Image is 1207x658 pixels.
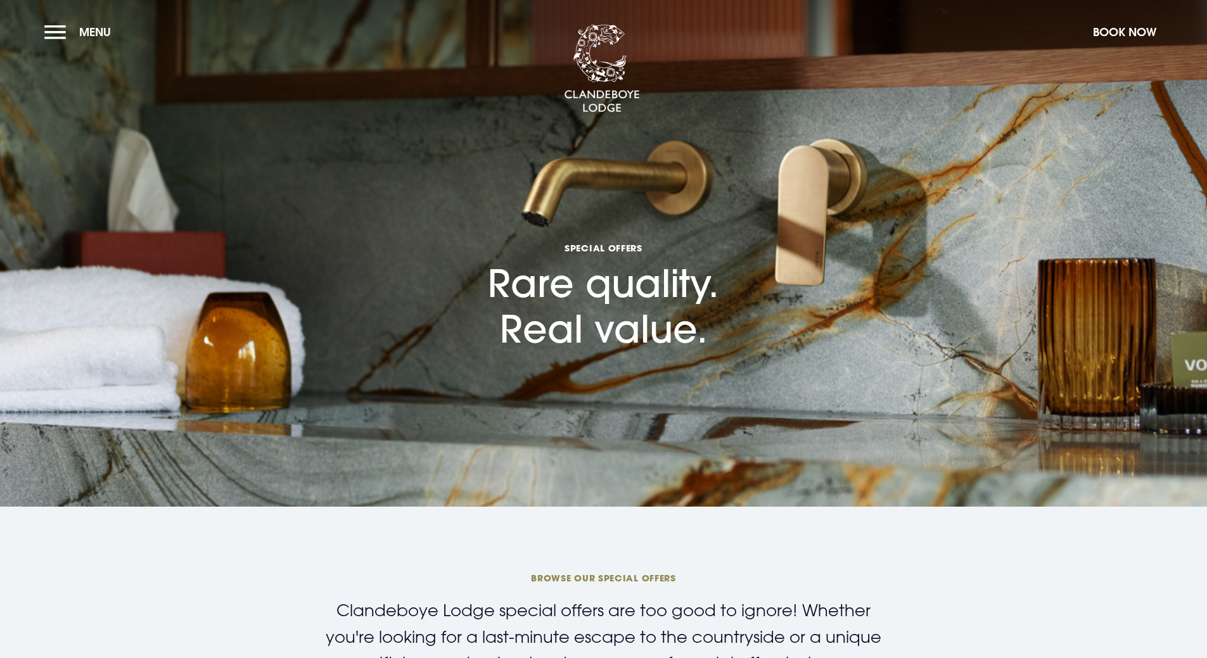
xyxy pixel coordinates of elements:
[302,572,905,584] span: BROWSE OUR SPECIAL OFFERS
[488,242,719,254] span: Special Offers
[564,25,640,113] img: Clandeboye Lodge
[488,161,719,352] h1: Rare quality. Real value.
[1087,18,1163,46] button: Book Now
[44,18,117,46] button: Menu
[79,25,111,39] span: Menu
